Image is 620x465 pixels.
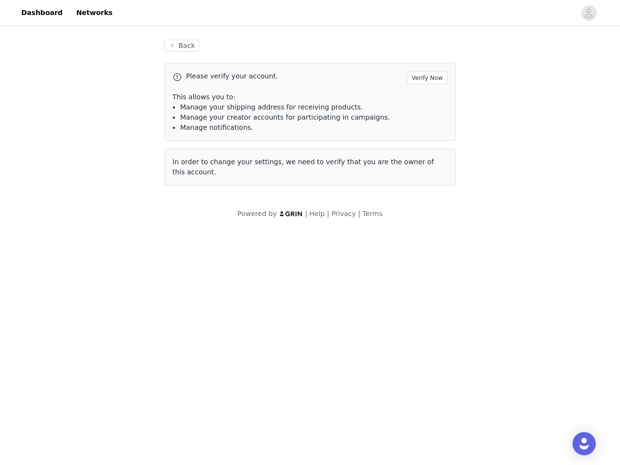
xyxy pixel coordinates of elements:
div: avatar [584,5,593,21]
div: Open Intercom Messenger [573,432,596,455]
p: Please verify your account. [186,71,403,81]
a: Dashboard [15,2,68,24]
span: | [358,210,360,217]
a: Networks [70,2,118,24]
img: logo [279,211,303,217]
span: Manage your creator accounts for participating in campaigns. [180,113,390,121]
a: Privacy [331,210,356,217]
button: Verify Now [407,71,448,84]
span: Manage your shipping address for receiving products. [180,103,363,111]
span: Manage notifications. [180,124,253,131]
button: Back [164,40,199,51]
span: In order to change your settings, we need to verify that you are the owner of this account. [172,158,434,176]
a: Help [310,210,325,217]
span: | [327,210,329,217]
span: | [305,210,308,217]
a: Terms [362,210,382,217]
span: Powered by [237,210,277,217]
p: This allows you to: [172,92,448,102]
